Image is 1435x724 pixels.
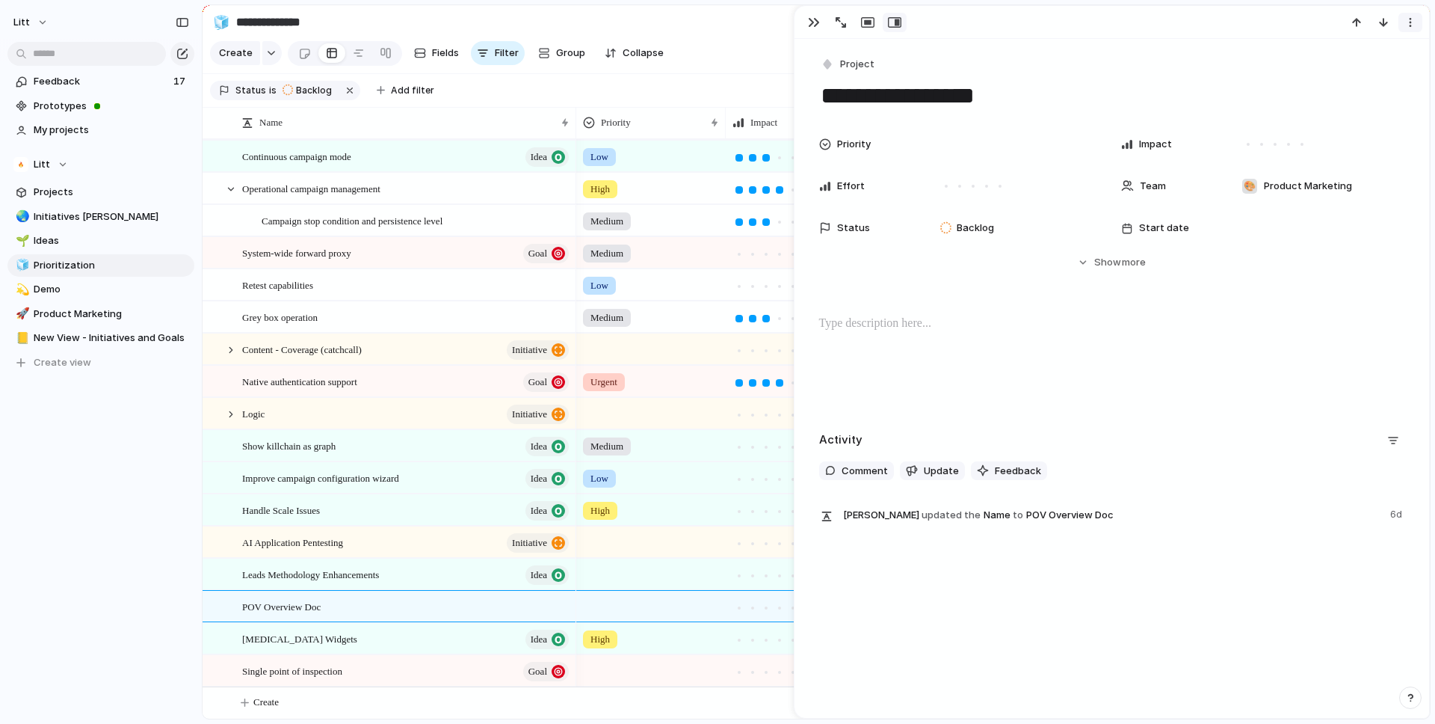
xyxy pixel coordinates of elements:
[432,46,459,61] span: Fields
[391,84,434,97] span: Add filter
[7,230,194,252] a: 🌱Ideas
[512,340,547,361] span: initiative
[7,119,194,141] a: My projects
[16,281,26,298] div: 💫
[242,469,399,486] span: Improve campaign configuration wizard
[34,74,169,89] span: Feedback
[590,310,623,325] span: Medium
[7,303,194,325] a: 🚀Product Marketing
[13,331,28,346] button: 📒
[1140,179,1166,194] span: Team
[368,80,443,101] button: Add filter
[525,630,569,649] button: Idea
[843,508,919,523] span: [PERSON_NAME]
[531,41,593,65] button: Group
[523,244,569,263] button: Goal
[242,405,265,422] span: Logic
[590,471,608,486] span: Low
[235,84,266,97] span: Status
[818,54,879,76] button: Project
[7,206,194,228] a: 🌏Initiatives [PERSON_NAME]
[590,150,608,165] span: Low
[512,533,547,553] span: initiative
[7,95,194,117] a: Prototypes
[590,182,610,197] span: High
[242,308,318,325] span: Grey box operation
[471,41,525,65] button: Filter
[209,10,233,34] button: 🧊
[995,464,1041,479] span: Feedback
[1139,221,1189,236] span: Start date
[242,340,362,358] span: Content - Coverage (catchcall)
[16,233,26,250] div: 🌱
[7,352,194,374] button: Create view
[408,41,465,65] button: Fields
[1122,255,1146,270] span: more
[34,355,91,370] span: Create view
[16,208,26,225] div: 🌏
[1264,179,1352,194] span: Product Marketing
[7,153,194,176] button: Litt
[7,278,194,301] div: 💫Demo
[590,246,623,261] span: Medium
[34,123,189,138] span: My projects
[590,503,610,518] span: High
[242,533,343,550] span: AI Application Pentesting
[556,46,585,61] span: Group
[173,74,188,89] span: 17
[242,147,351,165] span: Continuous campaign mode
[525,437,569,456] button: Idea
[837,221,870,236] span: Status
[599,41,670,65] button: Collapse
[7,254,194,277] a: 🧊Prioritization
[13,258,28,273] button: 🧊
[819,432,862,449] h2: Activity
[34,185,189,200] span: Projects
[34,258,189,273] span: Prioritization
[750,115,777,130] span: Impact
[7,181,194,203] a: Projects
[590,375,617,390] span: Urgent
[523,662,569,681] button: Goal
[266,82,280,99] button: is
[507,405,569,424] button: initiative
[7,327,194,349] a: 📒New View - Initiatives and Goals
[213,12,229,32] div: 🧊
[34,209,189,224] span: Initiatives [PERSON_NAME]
[1390,504,1405,522] span: 6d
[242,501,320,518] span: Handle Scale Issues
[512,404,547,425] span: initiative
[262,212,442,229] span: Campaign stop condition and persistence level
[242,276,313,293] span: Retest capabilities
[843,504,1381,525] span: Name POV Overview Doc
[296,84,332,97] span: Backlog
[531,436,547,457] span: Idea
[590,214,623,229] span: Medium
[219,46,253,61] span: Create
[13,307,28,322] button: 🚀
[34,233,189,248] span: Ideas
[531,565,547,586] span: Idea
[957,221,994,236] span: Backlog
[590,278,608,293] span: Low
[507,533,569,553] button: initiative
[531,147,547,168] span: Idea
[34,331,189,346] span: New View - Initiatives and Goals
[242,372,357,390] span: Native authentication support
[242,180,380,197] span: Operational campaign management
[13,209,28,224] button: 🌏
[7,10,56,34] button: Litt
[525,501,569,521] button: Idea
[525,469,569,488] button: Idea
[34,307,189,322] span: Product Marketing
[34,99,189,114] span: Prototypes
[1242,179,1257,194] div: 🎨
[531,500,547,521] span: Idea
[528,661,547,682] span: Goal
[900,461,965,481] button: Update
[242,630,357,647] span: [MEDICAL_DATA] Widgets
[253,695,279,710] span: Create
[242,244,351,261] span: System-wide forward proxy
